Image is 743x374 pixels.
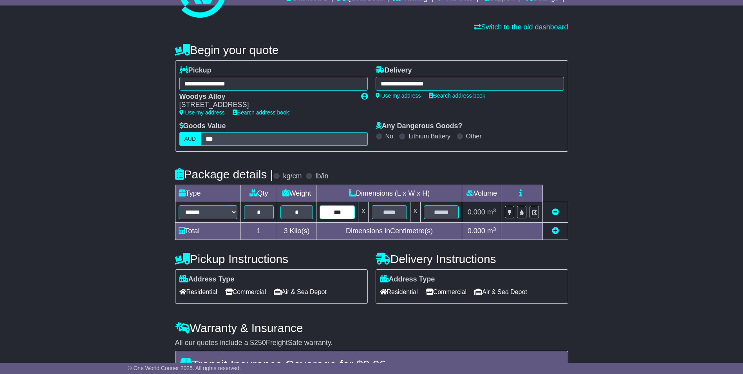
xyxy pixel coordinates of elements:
span: Commercial [426,286,466,298]
td: Volume [462,185,501,202]
h4: Delivery Instructions [376,252,568,265]
sup: 3 [493,226,496,232]
label: Goods Value [179,122,226,131]
h4: Warranty & Insurance [175,321,568,334]
td: Kilo(s) [277,223,316,240]
h4: Begin your quote [175,44,568,56]
span: Commercial [225,286,266,298]
a: Use my address [376,93,421,99]
td: Weight [277,185,316,202]
h4: Pickup Instructions [175,252,368,265]
td: Type [175,185,240,202]
a: Use my address [179,109,225,116]
span: 250 [254,339,266,347]
span: © One World Courier 2025. All rights reserved. [128,365,241,371]
span: Air & Sea Depot [474,286,527,298]
span: 3 [284,227,287,235]
td: Qty [240,185,277,202]
div: Woodys Alloy [179,93,353,101]
span: 9.96 [363,358,386,371]
td: Dimensions (L x W x H) [316,185,462,202]
a: Search address book [429,93,485,99]
span: Residential [380,286,418,298]
label: Delivery [376,66,412,75]
a: Switch to the old dashboard [474,23,568,31]
h4: Transit Insurance Coverage for $ [180,358,563,371]
label: Any Dangerous Goods? [376,122,463,131]
td: Total [175,223,240,240]
label: Pickup [179,66,212,75]
td: Dimensions in Centimetre(s) [316,223,462,240]
span: m [487,208,496,216]
label: Address Type [380,275,435,284]
a: Remove this item [552,208,559,216]
td: x [358,202,369,223]
label: kg/cm [283,172,302,181]
td: x [410,202,420,223]
h4: Package details | [175,168,273,181]
label: Address Type [179,275,235,284]
span: Air & Sea Depot [274,286,327,298]
label: Other [466,133,482,140]
label: lb/in [315,172,328,181]
td: 1 [240,223,277,240]
label: AUD [179,132,201,146]
span: Residential [179,286,217,298]
span: 0.000 [468,227,485,235]
a: Search address book [233,109,289,116]
span: 0.000 [468,208,485,216]
sup: 3 [493,207,496,213]
a: Add new item [552,227,559,235]
label: Lithium Battery [409,133,450,140]
label: No [385,133,393,140]
div: [STREET_ADDRESS] [179,101,353,109]
span: m [487,227,496,235]
div: All our quotes include a $ FreightSafe warranty. [175,339,568,347]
